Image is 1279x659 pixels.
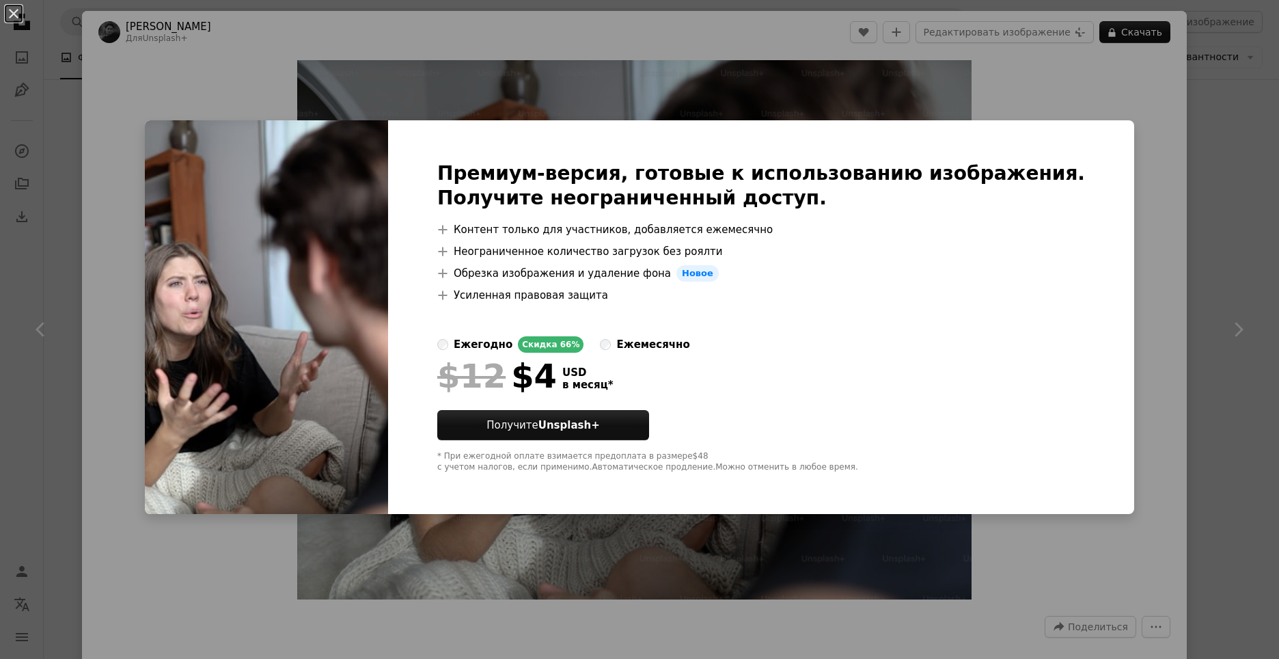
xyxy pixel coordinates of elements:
ya-tr-span: Получите неограниченный доступ. [437,187,827,209]
input: ежемесячно [600,339,611,350]
ya-tr-span: $48 [693,451,709,461]
input: ежегодноСкидка 66% [437,339,448,350]
div: $4 [437,358,557,394]
ya-tr-span: ежемесячно [616,338,689,351]
ya-tr-span: Можно отменить в любое время. [715,462,858,472]
ya-tr-span: Обрезка изображения и удаление фона [454,265,671,282]
ya-tr-span: Неограниченное количество загрузок без роялти [454,243,723,260]
ya-tr-span: Новое [682,268,713,278]
span: $12 [437,358,506,394]
ya-tr-span: Усиленная правовая защита [454,287,608,304]
ya-tr-span: Unsplash+ [538,419,600,431]
ya-tr-span: * При ежегодной оплате взимается предоплата в размере [437,451,693,461]
ya-tr-span: ежегодно [454,338,512,351]
ya-tr-span: Скидка 66% [522,340,579,349]
ya-tr-span: Премиум-версия, готовые к использованию изображения. [437,162,1085,185]
ya-tr-span: Автоматическое продление. [592,462,716,472]
ya-tr-span: USD [562,366,586,379]
ya-tr-span: с учетом налогов, если применимо. [437,462,592,472]
ya-tr-span: в месяц [562,379,608,391]
ya-tr-span: Получите [486,419,538,431]
img: premium_photo-1664034644859-04428a2770f3 [145,120,388,514]
button: ПолучитеUnsplash+ [437,410,649,440]
ya-tr-span: Контент только для участников, добавляется ежемесячно [454,221,773,238]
